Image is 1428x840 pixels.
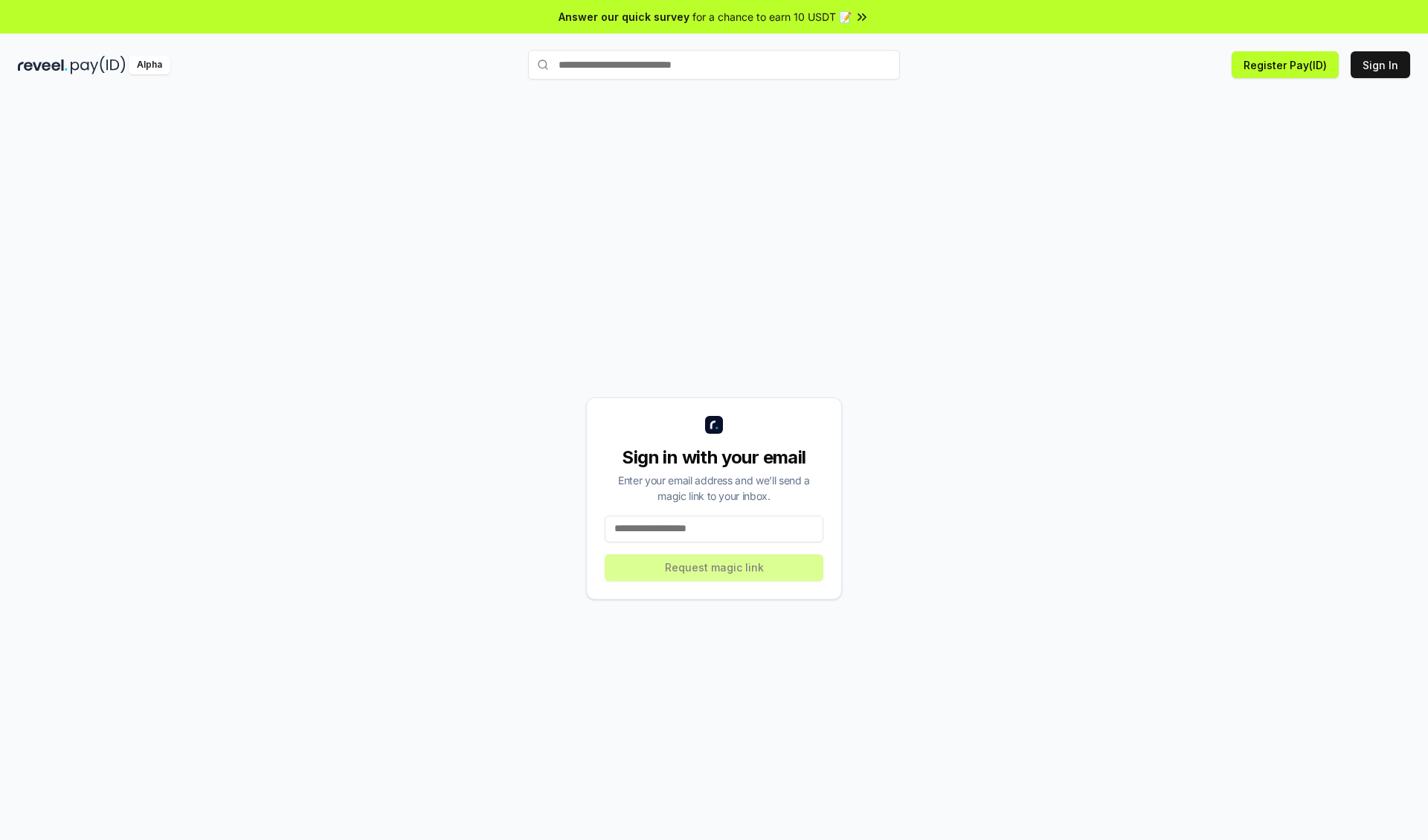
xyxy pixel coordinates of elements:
img: logo_small [705,416,723,434]
div: Sign in with your email [605,446,823,469]
button: Register Pay(ID) [1232,51,1339,78]
span: Answer our quick survey [559,9,689,25]
img: pay_id [71,56,126,74]
button: Sign In [1351,51,1410,78]
div: Alpha [129,56,170,74]
img: reveel_dark [18,56,68,74]
div: Enter your email address and we’ll send a magic link to your inbox. [605,472,823,504]
span: for a chance to earn 10 USDT 📝 [692,9,852,25]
